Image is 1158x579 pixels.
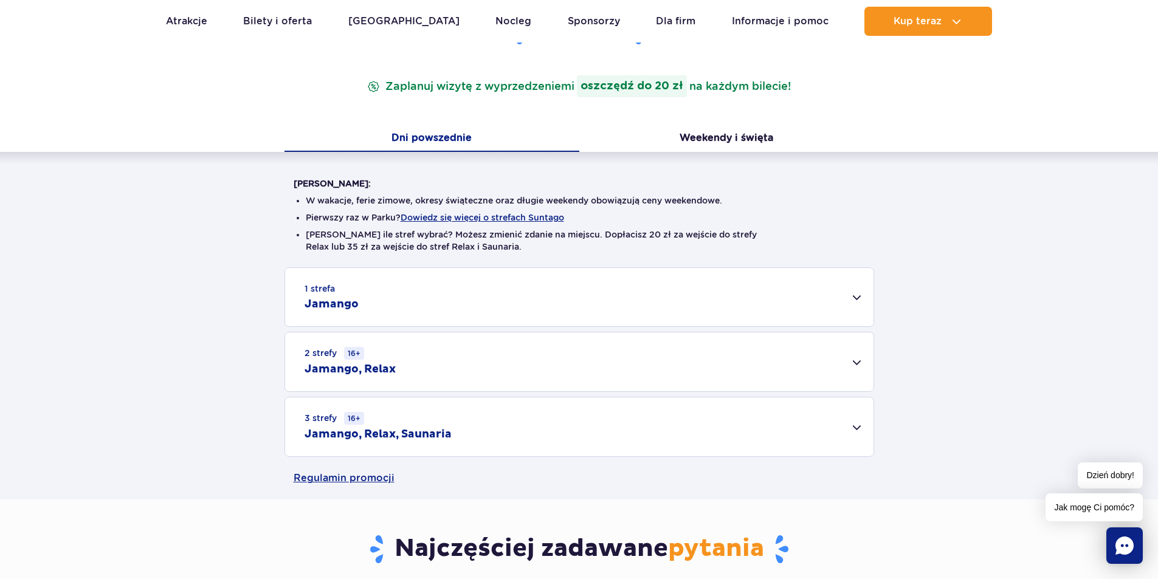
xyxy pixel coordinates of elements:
[495,7,531,36] a: Nocleg
[401,213,564,222] button: Dowiedz się więcej o strefach Suntago
[344,347,364,360] small: 16+
[305,347,364,360] small: 2 strefy
[365,75,793,97] p: Zaplanuj wizytę z wyprzedzeniem na każdym bilecie!
[656,7,695,36] a: Dla firm
[305,283,335,295] small: 1 strefa
[305,427,452,442] h2: Jamango, Relax, Saunaria
[1046,493,1143,521] span: Jak mogę Ci pomóc?
[568,7,620,36] a: Sponsorzy
[306,228,853,253] li: [PERSON_NAME] ile stref wybrać? Możesz zmienić zdanie na miejscu. Dopłacisz 20 zł za wejście do s...
[668,533,764,564] span: pytania
[306,211,853,224] li: Pierwszy raz w Parku?
[305,297,359,312] h2: Jamango
[344,412,364,425] small: 16+
[294,179,371,188] strong: [PERSON_NAME]:
[305,362,396,377] h2: Jamango, Relax
[348,7,460,36] a: [GEOGRAPHIC_DATA]
[306,194,853,207] li: W wakacje, ferie zimowe, okresy świąteczne oraz długie weekendy obowiązują ceny weekendowe.
[294,533,865,565] h3: Najczęściej zadawane
[894,16,942,27] span: Kup teraz
[284,126,579,152] button: Dni powszednie
[294,457,865,499] a: Regulamin promocji
[1078,462,1143,488] span: Dzień dobry!
[305,412,364,425] small: 3 strefy
[864,7,992,36] button: Kup teraz
[1106,527,1143,564] div: Chat
[577,75,687,97] strong: oszczędź do 20 zł
[579,126,874,152] button: Weekendy i święta
[166,7,207,36] a: Atrakcje
[243,7,312,36] a: Bilety i oferta
[732,7,829,36] a: Informacje i pomoc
